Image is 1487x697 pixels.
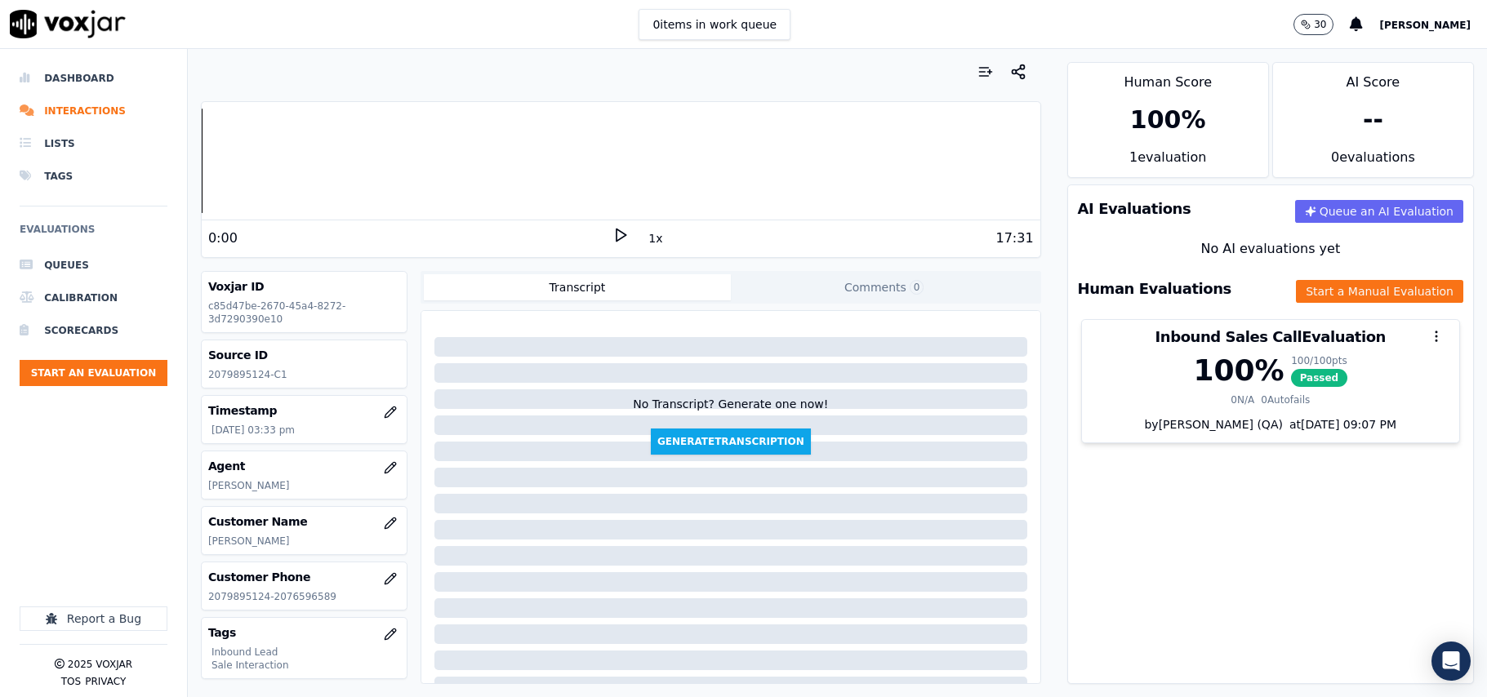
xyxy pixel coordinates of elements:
p: Sale Interaction [211,659,400,672]
div: 17:31 [995,229,1033,248]
p: c85d47be-2670-45a4-8272-3d7290390e10 [208,300,400,326]
button: Start an Evaluation [20,360,167,386]
p: 30 [1314,18,1326,31]
a: Tags [20,160,167,193]
img: voxjar logo [10,10,126,38]
button: [PERSON_NAME] [1379,15,1487,34]
h3: Timestamp [208,402,400,419]
h6: Evaluations [20,220,167,249]
p: 2025 Voxjar [68,658,132,671]
h3: Customer Phone [208,569,400,585]
div: No AI evaluations yet [1081,239,1460,259]
p: 2079895124-C1 [208,368,400,381]
button: Transcript [424,274,731,300]
div: at [DATE] 09:07 PM [1283,416,1396,433]
div: Open Intercom Messenger [1431,642,1471,681]
h3: Source ID [208,347,400,363]
button: Comments [731,274,1038,300]
p: [DATE] 03:33 pm [211,424,400,437]
h3: Tags [208,624,400,641]
div: 0 N/A [1231,393,1254,406]
p: Inbound Lead [211,646,400,659]
button: Report a Bug [20,606,167,631]
button: Start a Manual Evaluation [1296,280,1463,303]
div: 100 % [1193,354,1284,387]
button: 30 [1293,14,1333,35]
button: GenerateTranscription [651,428,811,455]
div: 1 evaluation [1068,148,1268,177]
div: by [PERSON_NAME] (QA) [1082,416,1459,442]
div: No Transcript? Generate one now! [633,396,828,428]
h3: Customer Name [208,513,400,530]
p: [PERSON_NAME] [208,535,400,548]
div: -- [1363,105,1383,135]
a: Scorecards [20,314,167,347]
a: Interactions [20,95,167,127]
h3: Human Evaluations [1078,282,1231,296]
button: TOS [61,675,81,688]
div: 100 / 100 pts [1291,354,1348,367]
div: 0 evaluation s [1273,148,1473,177]
h3: Voxjar ID [208,278,400,295]
a: Lists [20,127,167,160]
div: Human Score [1068,63,1268,92]
a: Queues [20,249,167,282]
span: Passed [1291,369,1348,387]
h3: Agent [208,458,400,474]
p: 2079895124-2076596589 [208,590,400,603]
p: [PERSON_NAME] [208,479,400,492]
button: 1x [645,227,666,250]
div: 100 % [1130,105,1206,135]
h3: AI Evaluations [1078,202,1191,216]
a: Calibration [20,282,167,314]
span: [PERSON_NAME] [1379,20,1471,31]
span: 0 [910,280,924,295]
a: Dashboard [20,62,167,95]
div: 0:00 [208,229,238,248]
button: Privacy [85,675,126,688]
div: AI Score [1273,63,1473,92]
div: 0 Autofails [1261,393,1310,406]
button: 0items in work queue [639,9,790,40]
button: 30 [1293,14,1350,35]
button: Queue an AI Evaluation [1295,200,1463,223]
